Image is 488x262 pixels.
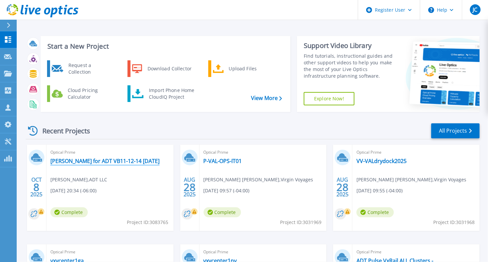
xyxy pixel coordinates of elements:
[204,248,323,256] span: Optical Prime
[50,158,160,164] a: [PERSON_NAME] for ADT VB11-12-14 [DATE]
[251,95,282,101] a: View More
[50,248,170,256] span: Optical Prime
[208,60,277,77] a: Upload Files
[30,175,43,199] div: OCT 2025
[50,187,96,194] span: [DATE] 20:34 (-06:00)
[473,7,477,12] span: JC
[183,175,196,199] div: AUG 2025
[356,158,407,164] a: VV-VALdrydock2025
[47,43,282,50] h3: Start a New Project
[64,87,114,100] div: Cloud Pricing Calculator
[226,62,275,75] div: Upload Files
[280,219,321,226] span: Project ID: 3031969
[184,184,196,190] span: 28
[50,149,170,156] span: Optical Prime
[144,62,195,75] div: Download Collector
[47,85,115,102] a: Cloud Pricing Calculator
[146,87,198,100] div: Import Phone Home CloudIQ Project
[431,123,480,138] a: All Projects
[356,207,394,217] span: Complete
[337,184,349,190] span: 28
[204,176,313,183] span: [PERSON_NAME] [PERSON_NAME] , Virgin Voyages
[47,60,115,77] a: Request a Collection
[304,41,395,50] div: Support Video Library
[204,149,323,156] span: Optical Prime
[304,92,354,105] a: Explore Now!
[50,176,107,183] span: [PERSON_NAME] , ADT LLC
[128,60,196,77] a: Download Collector
[65,62,114,75] div: Request a Collection
[204,187,250,194] span: [DATE] 09:57 (-04:00)
[50,207,88,217] span: Complete
[356,149,476,156] span: Optical Prime
[26,123,99,139] div: Recent Projects
[127,219,169,226] span: Project ID: 3083765
[204,158,242,164] a: P-VAL-OPS-IT01
[336,175,349,199] div: AUG 2025
[304,53,395,79] div: Find tutorials, instructional guides and other support videos to help you make the most of your L...
[356,248,476,256] span: Optical Prime
[433,219,475,226] span: Project ID: 3031968
[356,176,466,183] span: [PERSON_NAME] [PERSON_NAME] , Virgin Voyages
[33,184,39,190] span: 8
[356,187,403,194] span: [DATE] 09:55 (-04:00)
[204,207,241,217] span: Complete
